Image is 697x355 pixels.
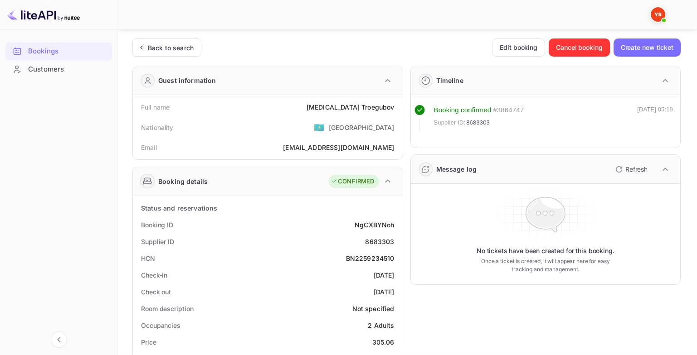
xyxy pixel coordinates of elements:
div: Bookings [5,43,112,60]
div: Occupancies [141,321,180,330]
div: 305.06 [372,337,395,347]
div: Bookings [28,46,107,57]
div: Price [141,337,156,347]
div: Not specified [352,304,395,313]
img: Yandex Support [651,7,665,22]
div: # 3864747 [493,105,524,115]
div: Nationality [141,123,174,132]
div: Email [141,143,157,152]
button: Edit booking [492,38,545,57]
div: Booking confirmed [434,105,492,115]
span: 8683303 [466,118,490,127]
div: Room description [141,304,193,313]
div: 2 Adults [368,321,394,330]
p: Refresh [625,164,648,174]
a: Customers [5,61,112,77]
div: Customers [28,64,107,75]
span: United States [314,119,324,135]
button: Cancel booking [549,38,610,57]
div: [MEDICAL_DATA] Troegubov [307,102,395,112]
div: [DATE] [374,270,395,280]
span: Supplier ID: [434,118,466,127]
div: Message log [436,164,477,174]
button: Refresh [610,162,651,177]
div: Back to search [148,43,194,53]
div: Booking ID [141,220,173,230]
img: LiteAPI logo [7,7,80,22]
div: BN2259234510 [346,254,395,263]
div: [DATE] [374,287,395,297]
p: Once a ticket is created, it will appear here for easy tracking and management. [473,257,618,273]
div: Status and reservations [141,203,217,213]
div: NgCXBYNoh [355,220,394,230]
div: Guest information [158,76,216,85]
div: 8683303 [365,237,394,246]
div: [GEOGRAPHIC_DATA] [329,123,395,132]
p: No tickets have been created for this booking. [477,246,614,255]
div: Timeline [436,76,463,85]
div: Check out [141,287,171,297]
button: Create new ticket [614,38,681,57]
div: CONFIRMED [331,177,374,186]
div: Booking details [158,177,208,186]
div: [EMAIL_ADDRESS][DOMAIN_NAME] [283,143,394,152]
div: Check-in [141,270,167,280]
div: HCN [141,254,155,263]
a: Bookings [5,43,112,59]
div: [DATE] 05:19 [637,105,673,131]
div: Full name [141,102,170,112]
div: Supplier ID [141,237,174,246]
button: Collapse navigation [51,331,67,348]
